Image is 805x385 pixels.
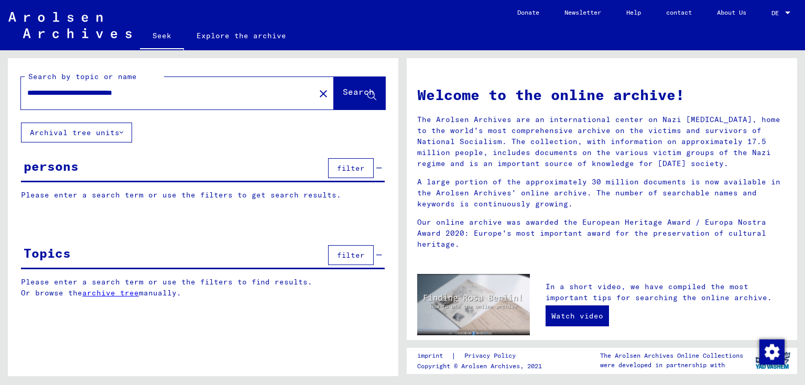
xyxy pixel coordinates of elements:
a: Privacy Policy [456,350,528,361]
font: Explore the archive [197,31,286,40]
font: The Arolsen Archives Online Collections [600,351,743,359]
font: persons [24,158,79,174]
mat-icon: close [317,87,330,100]
font: DE [771,9,779,17]
font: About Us [717,8,746,16]
font: were developed in partnership with [600,361,725,369]
font: filter [337,163,365,173]
a: Seek [140,23,184,50]
img: video.jpg [417,274,530,335]
font: The Arolsen Archives are an international center on Nazi [MEDICAL_DATA], home to the world's most... [417,115,780,168]
a: imprint [417,350,451,361]
font: Search by topic or name [28,72,137,81]
a: Explore the archive [184,23,299,48]
font: contact [666,8,692,16]
font: Or browse the [21,288,82,298]
img: Zustimmung ändern [759,339,785,365]
font: Archival tree units [30,128,119,137]
font: Welcome to the online archive! [417,85,684,104]
font: Seek [153,31,171,40]
button: Archival tree units [21,123,132,142]
font: Privacy Policy [464,351,516,359]
font: Please enter a search term or use the filters to get search results. [21,190,341,200]
img: Arolsen_neg.svg [8,12,132,38]
button: Search [334,77,385,109]
font: Our online archive was awarded the European Heritage Award / Europa Nostra Award 2020: Europe's m... [417,217,766,249]
font: In a short video, we have compiled the most important tips for searching the online archive. [546,282,772,302]
font: Please enter a search term or use the filters to find results. [21,277,312,287]
font: Donate [517,8,539,16]
button: filter [328,158,374,178]
font: | [451,351,456,360]
font: A large portion of the approximately 30 million documents is now available in the Arolsen Archive... [417,177,780,208]
button: filter [328,245,374,265]
img: yv_logo.png [753,347,792,373]
font: Topics [24,245,71,261]
font: Help [626,8,641,16]
font: imprint [417,351,443,359]
font: Search [343,86,374,97]
a: archive tree [82,288,139,298]
a: Watch video [546,305,609,326]
font: Newsletter [564,8,601,16]
font: Copyright © Arolsen Archives, 2021 [417,362,542,370]
button: Clear [313,83,334,104]
font: filter [337,250,365,260]
font: Watch video [551,311,603,321]
font: manually. [139,288,181,298]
